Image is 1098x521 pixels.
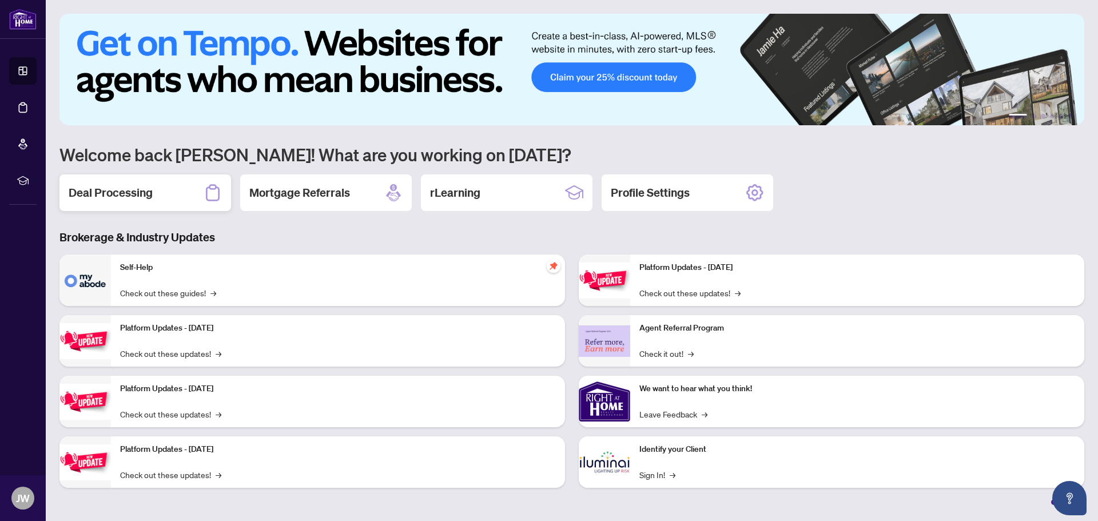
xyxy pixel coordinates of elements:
[59,323,111,359] img: Platform Updates - September 16, 2025
[16,490,30,506] span: JW
[1041,114,1045,118] button: 3
[59,444,111,480] img: Platform Updates - July 8, 2025
[579,325,630,357] img: Agent Referral Program
[1068,114,1073,118] button: 6
[670,468,675,481] span: →
[1059,114,1064,118] button: 5
[639,261,1075,274] p: Platform Updates - [DATE]
[216,408,221,420] span: →
[59,229,1084,245] h3: Brokerage & Industry Updates
[702,408,707,420] span: →
[1032,114,1036,118] button: 2
[579,436,630,488] img: Identify your Client
[120,347,221,360] a: Check out these updates!→
[120,261,556,274] p: Self-Help
[120,287,216,299] a: Check out these guides!→
[1052,481,1087,515] button: Open asap
[639,347,694,360] a: Check it out!→
[579,376,630,427] img: We want to hear what you think!
[59,384,111,420] img: Platform Updates - July 21, 2025
[639,468,675,481] a: Sign In!→
[69,185,153,201] h2: Deal Processing
[216,347,221,360] span: →
[120,322,556,335] p: Platform Updates - [DATE]
[59,144,1084,165] h1: Welcome back [PERSON_NAME]! What are you working on [DATE]?
[639,383,1075,395] p: We want to hear what you think!
[9,9,37,30] img: logo
[120,443,556,456] p: Platform Updates - [DATE]
[59,254,111,306] img: Self-Help
[249,185,350,201] h2: Mortgage Referrals
[579,263,630,299] img: Platform Updates - June 23, 2025
[639,322,1075,335] p: Agent Referral Program
[1009,114,1027,118] button: 1
[639,287,741,299] a: Check out these updates!→
[120,383,556,395] p: Platform Updates - [DATE]
[639,443,1075,456] p: Identify your Client
[430,185,480,201] h2: rLearning
[210,287,216,299] span: →
[120,408,221,420] a: Check out these updates!→
[216,468,221,481] span: →
[735,287,741,299] span: →
[611,185,690,201] h2: Profile Settings
[120,468,221,481] a: Check out these updates!→
[547,259,560,273] span: pushpin
[59,14,1084,125] img: Slide 0
[688,347,694,360] span: →
[639,408,707,420] a: Leave Feedback→
[1050,114,1055,118] button: 4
